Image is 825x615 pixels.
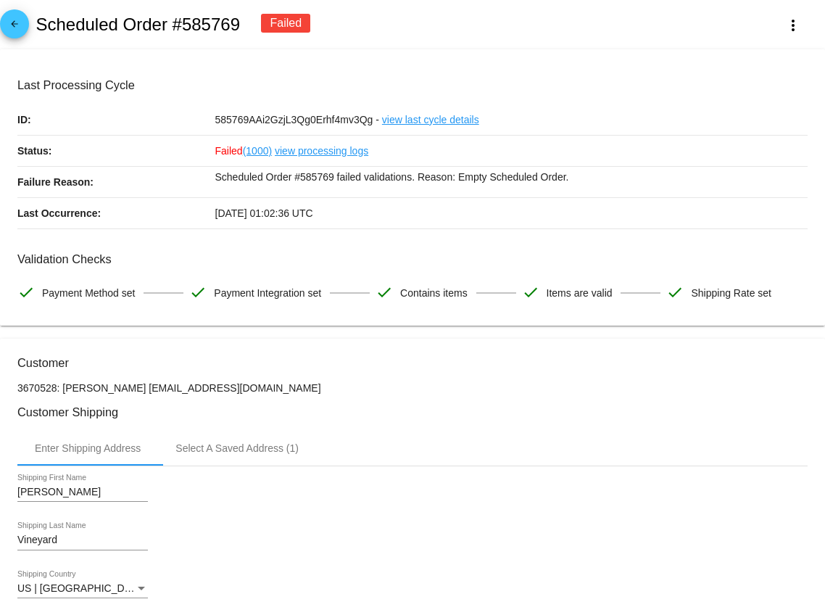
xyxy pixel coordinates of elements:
mat-icon: check [522,284,539,301]
span: US | [GEOGRAPHIC_DATA] [17,582,146,594]
mat-select: Shipping Country [17,583,148,595]
span: Payment Integration set [214,278,321,308]
input: Shipping Last Name [17,534,148,546]
a: view processing logs [275,136,368,166]
h3: Validation Checks [17,252,808,266]
mat-icon: check [666,284,684,301]
h2: Scheduled Order #585769 [36,15,240,35]
span: Items are valid [547,278,613,308]
h3: Last Processing Cycle [17,78,808,92]
span: Failed [215,145,273,157]
p: Failure Reason: [17,167,215,197]
h3: Customer [17,356,808,370]
p: 3670528: [PERSON_NAME] [EMAIL_ADDRESS][DOMAIN_NAME] [17,382,808,394]
p: Scheduled Order #585769 failed validations. Reason: Empty Scheduled Order. [215,167,808,187]
span: [DATE] 01:02:36 UTC [215,207,313,219]
mat-icon: arrow_back [6,19,23,36]
a: view last cycle details [382,104,479,135]
mat-icon: check [17,284,35,301]
a: (1000) [243,136,272,166]
h3: Customer Shipping [17,405,808,419]
mat-icon: check [189,284,207,301]
p: Status: [17,136,215,166]
span: Contains items [400,278,468,308]
mat-icon: more_vert [784,17,802,34]
div: Failed [261,14,310,33]
span: Shipping Rate set [691,278,771,308]
span: 585769AAi2GzjL3Qg0Erhf4mv3Qg - [215,114,379,125]
p: Last Occurrence: [17,198,215,228]
p: ID: [17,104,215,135]
span: Payment Method set [42,278,135,308]
div: Select A Saved Address (1) [175,442,299,454]
mat-icon: check [376,284,393,301]
input: Shipping First Name [17,487,148,498]
div: Enter Shipping Address [35,442,141,454]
